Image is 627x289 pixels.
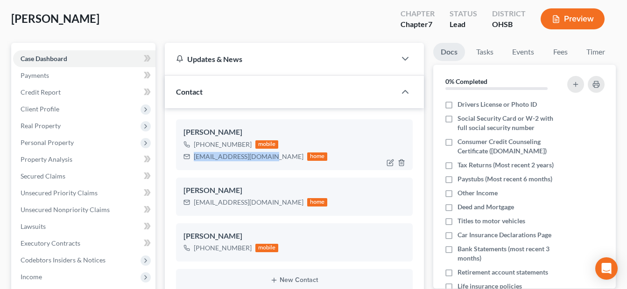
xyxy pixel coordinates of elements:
[183,127,405,138] div: [PERSON_NAME]
[458,137,562,156] span: Consumer Credit Counseling Certificate ([DOMAIN_NAME])
[445,77,487,85] strong: 0% Completed
[21,222,46,230] span: Lawsuits
[458,114,562,132] span: Social Security Card or W-2 with full social security number
[458,188,498,198] span: Other Income
[433,43,465,61] a: Docs
[458,100,537,109] span: Drivers License or Photo ID
[183,276,405,284] button: New Contact
[255,140,279,149] div: mobile
[307,198,328,206] div: home
[21,172,65,180] span: Secured Claims
[21,122,61,130] span: Real Property
[13,218,155,235] a: Lawsuits
[458,174,552,184] span: Paystubs (Most recent 6 months)
[21,189,98,197] span: Unsecured Priority Claims
[21,155,72,163] span: Property Analysis
[194,152,303,161] div: [EMAIL_ADDRESS][DOMAIN_NAME]
[194,243,252,253] div: [PHONE_NUMBER]
[458,216,525,226] span: Titles to motor vehicles
[194,140,252,149] div: [PHONE_NUMBER]
[13,168,155,185] a: Secured Claims
[13,235,155,252] a: Executory Contracts
[21,105,59,113] span: Client Profile
[21,256,106,264] span: Codebtors Insiders & Notices
[21,71,49,79] span: Payments
[541,8,605,29] button: Preview
[307,152,328,161] div: home
[13,185,155,201] a: Unsecured Priority Claims
[469,43,501,61] a: Tasks
[176,54,385,64] div: Updates & News
[13,67,155,84] a: Payments
[401,8,435,19] div: Chapter
[458,160,554,170] span: Tax Returns (Most recent 2 years)
[450,19,477,30] div: Lead
[428,20,432,28] span: 7
[579,43,613,61] a: Timer
[458,230,551,240] span: Car Insurance Declarations Page
[11,12,99,25] span: [PERSON_NAME]
[505,43,542,61] a: Events
[13,151,155,168] a: Property Analysis
[450,8,477,19] div: Status
[21,138,74,146] span: Personal Property
[13,84,155,101] a: Credit Report
[183,185,405,196] div: [PERSON_NAME]
[194,198,303,207] div: [EMAIL_ADDRESS][DOMAIN_NAME]
[21,239,80,247] span: Executory Contracts
[401,19,435,30] div: Chapter
[458,202,514,212] span: Deed and Mortgage
[183,231,405,242] div: [PERSON_NAME]
[255,244,279,252] div: mobile
[21,55,67,62] span: Case Dashboard
[545,43,575,61] a: Fees
[21,206,110,213] span: Unsecured Nonpriority Claims
[176,87,203,96] span: Contact
[458,244,562,263] span: Bank Statements (most recent 3 months)
[21,273,42,281] span: Income
[13,50,155,67] a: Case Dashboard
[595,257,618,280] div: Open Intercom Messenger
[492,19,526,30] div: OHSB
[492,8,526,19] div: District
[21,88,61,96] span: Credit Report
[458,268,548,277] span: Retirement account statements
[13,201,155,218] a: Unsecured Nonpriority Claims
